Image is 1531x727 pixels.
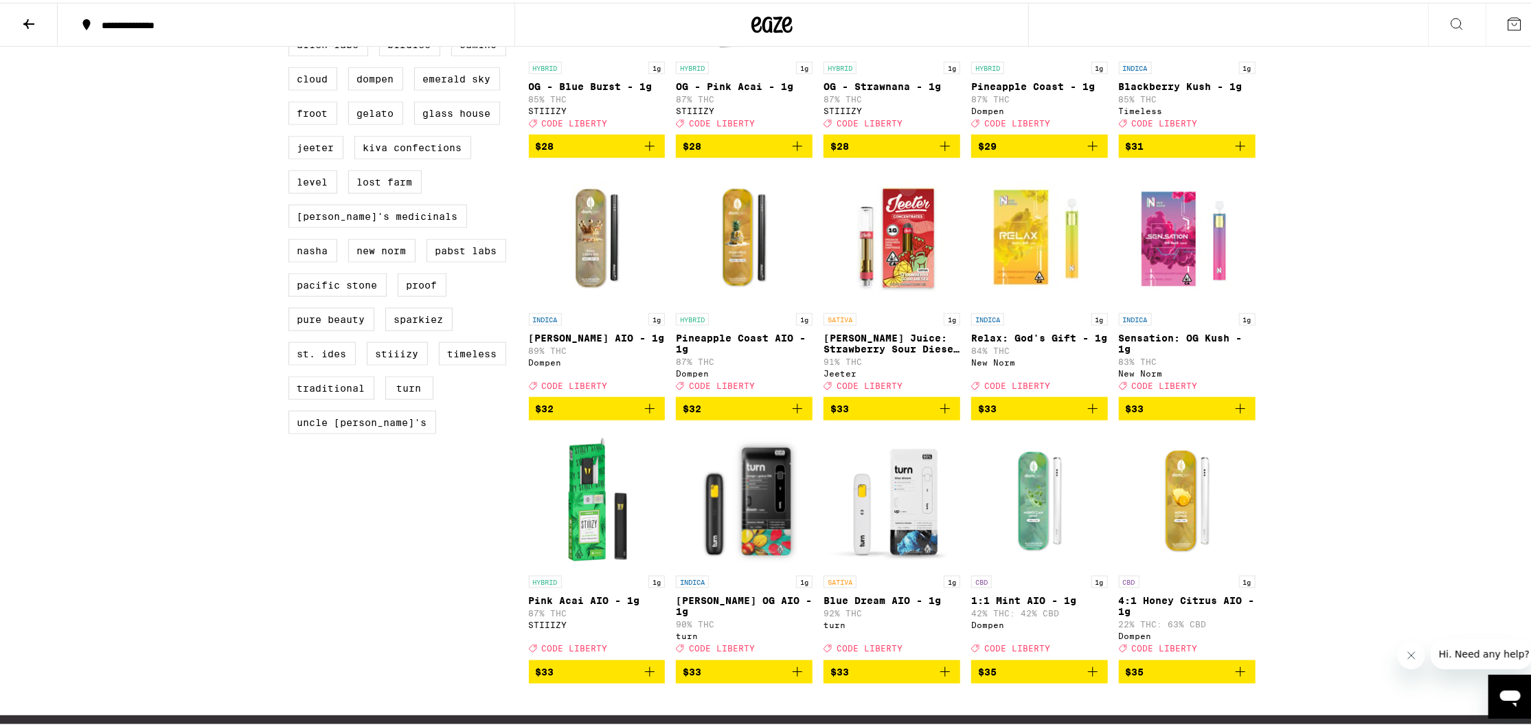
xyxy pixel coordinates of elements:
[529,592,666,603] p: Pink Acai AIO - 1g
[1119,104,1256,113] div: Timeless
[824,394,960,418] button: Add to bag
[676,573,709,585] p: INDICA
[689,642,755,651] span: CODE LIBERTY
[676,355,813,363] p: 87% THC
[824,658,960,681] button: Add to bag
[676,429,813,657] a: Open page for Mango Guava OG AIO - 1g from turn
[1239,311,1256,323] p: 1g
[830,401,849,412] span: $33
[971,344,1108,353] p: 84% THC
[971,92,1108,101] p: 87% THC
[971,355,1108,364] div: New Norm
[398,271,446,294] label: Proof
[676,104,813,113] div: STIIIZY
[1132,379,1198,388] span: CODE LIBERTY
[676,166,813,394] a: Open page for Pineapple Coast AIO - 1g from Dompen
[529,104,666,113] div: STIIIZY
[529,166,666,394] a: Open page for King Louis XIII AIO - 1g from Dompen
[1091,573,1108,585] p: 1g
[1239,573,1256,585] p: 1g
[414,65,500,88] label: Emerald Sky
[348,168,422,191] label: Lost Farm
[824,92,960,101] p: 87% THC
[1119,573,1139,585] p: CBD
[648,311,665,323] p: 1g
[529,429,666,566] img: STIIIZY - Pink Acai AIO - 1g
[676,429,813,566] img: turn - Mango Guava OG AIO - 1g
[536,401,554,412] span: $32
[676,92,813,101] p: 87% THC
[796,311,813,323] p: 1g
[288,168,337,191] label: LEVEL
[676,78,813,89] p: OG - Pink Acai - 1g
[1091,59,1108,71] p: 1g
[1119,429,1256,566] img: Dompen - 4:1 Honey Citrus AIO - 1g
[837,116,903,125] span: CODE LIBERTY
[1132,116,1198,125] span: CODE LIBERTY
[1119,366,1256,375] div: New Norm
[676,658,813,681] button: Add to bag
[529,618,666,627] div: STIIIZY
[529,78,666,89] p: OG - Blue Burst - 1g
[1119,592,1256,614] p: 4:1 Honey Citrus AIO - 1g
[683,138,701,149] span: $28
[971,166,1108,304] img: New Norm - Relax: God's Gift - 1g
[529,330,666,341] p: [PERSON_NAME] AIO - 1g
[830,664,849,675] span: $33
[288,99,337,122] label: Froot
[288,339,356,363] label: St. Ides
[1126,401,1144,412] span: $33
[288,202,467,225] label: [PERSON_NAME]'s Medicinals
[1119,132,1256,155] button: Add to bag
[676,166,813,304] img: Dompen - Pineapple Coast AIO - 1g
[971,573,992,585] p: CBD
[689,379,755,388] span: CODE LIBERTY
[536,138,554,149] span: $28
[529,59,562,71] p: HYBRID
[288,305,374,328] label: Pure Beauty
[439,339,506,363] label: Timeless
[529,606,666,615] p: 87% THC
[414,99,500,122] label: Glass House
[971,429,1108,566] img: Dompen - 1:1 Mint AIO - 1g
[824,618,960,627] div: turn
[542,116,608,125] span: CODE LIBERTY
[288,374,374,397] label: Traditional
[944,573,960,585] p: 1g
[824,429,960,657] a: Open page for Blue Dream AIO - 1g from turn
[971,78,1108,89] p: Pineapple Coast - 1g
[971,394,1108,418] button: Add to bag
[676,330,813,352] p: Pineapple Coast AIO - 1g
[1132,642,1198,651] span: CODE LIBERTY
[971,104,1108,113] div: Dompen
[1119,355,1256,363] p: 83% THC
[796,59,813,71] p: 1g
[824,59,857,71] p: HYBRID
[944,59,960,71] p: 1g
[1119,629,1256,638] div: Dompen
[1239,59,1256,71] p: 1g
[1119,617,1256,626] p: 22% THC: 63% CBD
[385,374,433,397] label: turn
[288,408,436,432] label: Uncle [PERSON_NAME]'s
[971,618,1108,627] div: Dompen
[676,394,813,418] button: Add to bag
[824,606,960,615] p: 92% THC
[1091,311,1108,323] p: 1g
[683,664,701,675] span: $33
[542,379,608,388] span: CODE LIBERTY
[1398,639,1425,667] iframe: Close message
[984,642,1050,651] span: CODE LIBERTY
[1119,311,1152,323] p: INDICA
[1126,664,1144,675] span: $35
[824,355,960,363] p: 91% THC
[796,573,813,585] p: 1g
[978,401,997,412] span: $33
[984,116,1050,125] span: CODE LIBERTY
[648,59,665,71] p: 1g
[1119,330,1256,352] p: Sensation: OG Kush - 1g
[824,330,960,352] p: [PERSON_NAME] Juice: Strawberry Sour Diesel - 1g
[824,573,857,585] p: SATIVA
[536,664,554,675] span: $33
